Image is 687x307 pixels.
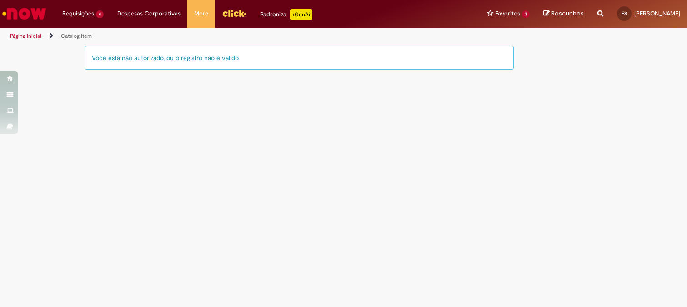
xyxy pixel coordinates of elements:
[10,32,41,40] a: Página inicial
[222,6,246,20] img: click_logo_yellow_360x200.png
[622,10,627,16] span: ES
[62,9,94,18] span: Requisições
[290,9,312,20] p: +GenAi
[1,5,48,23] img: ServiceNow
[85,46,514,70] div: Você está não autorizado, ou o registro não é válido.
[61,32,92,40] a: Catalog Item
[260,9,312,20] div: Padroniza
[551,9,584,18] span: Rascunhos
[194,9,208,18] span: More
[495,9,520,18] span: Favoritos
[543,10,584,18] a: Rascunhos
[634,10,680,17] span: [PERSON_NAME]
[96,10,104,18] span: 4
[117,9,181,18] span: Despesas Corporativas
[7,28,451,45] ul: Trilhas de página
[522,10,530,18] span: 3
